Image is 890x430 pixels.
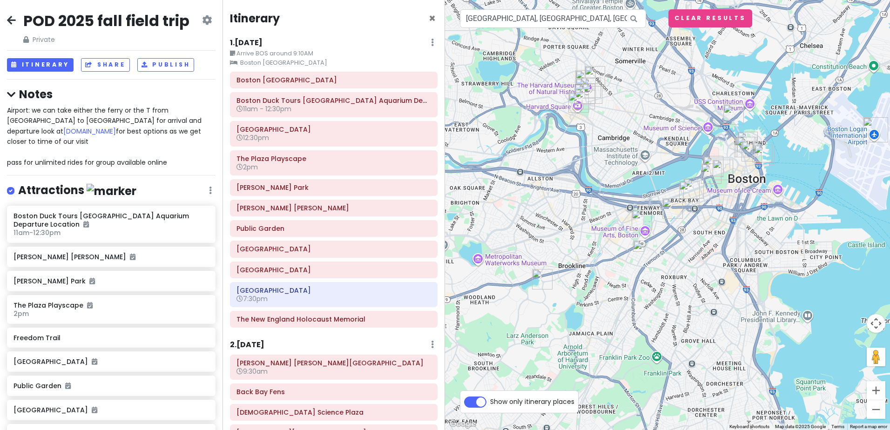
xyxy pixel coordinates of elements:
[713,160,733,180] div: Boston Common
[236,224,431,233] h6: Public Garden
[236,183,431,192] h6: Paul Revere Park
[13,334,209,342] h6: Freedom Trail
[662,198,683,219] div: Christian Science Plaza
[575,70,596,91] div: Conant Hall
[236,367,268,376] span: 9:30am
[850,424,887,429] a: Report a map error
[236,125,431,134] h6: Faneuil Hall Marketplace
[236,286,431,295] h6: Union Oyster House
[23,11,189,31] h2: POD 2025 fall field trip
[13,357,209,366] h6: [GEOGRAPHIC_DATA]
[572,351,579,358] div: Arnold Arboretum of Harvard University
[633,208,641,215] div: Fenway Park
[735,137,756,157] div: The New England Holocaust Memorial
[737,132,758,152] div: Rose Kennedy Greenway
[13,382,209,390] h6: Public Garden
[13,212,209,228] h6: Boston Duck Tours [GEOGRAPHIC_DATA] Aquarium Departure Location
[734,137,755,157] div: The Plaza Playscape
[7,87,216,101] h4: Notes
[236,162,258,172] span: 2pm
[87,184,136,198] img: marker
[816,74,823,82] div: Condor Street Urban Wild
[831,424,844,429] a: Terms (opens in new tab)
[236,315,431,323] h6: The New England Holocaust Memorial
[775,424,826,429] span: Map data ©2025 Google
[575,78,596,99] div: The Laboratory for Integrated Science and Engineering
[503,103,511,110] div: Mount Auburn Cemetery
[568,92,589,113] div: Harvard Square
[230,11,280,26] h4: Itinerary
[683,178,704,199] div: Copley Square
[654,182,662,189] div: Charles River Basin
[13,309,29,318] span: 2pm
[236,245,431,253] h6: Beacon Hill
[429,13,436,24] button: Close
[668,9,752,27] button: Clear Results
[236,388,431,396] h6: Back Bay Fens
[13,228,61,237] span: 11am - 12:30pm
[580,301,587,309] div: Emerald Necklace
[863,117,888,142] div: Boston Logan International Airport
[81,58,129,72] button: Share
[13,277,209,285] h6: [PERSON_NAME] Park
[236,408,431,417] h6: Christian Science Plaza
[236,76,431,84] h6: Boston Marriott Long Wharf
[447,418,478,430] img: Google
[230,58,438,67] small: Boston [GEOGRAPHIC_DATA]
[13,406,209,414] h6: [GEOGRAPHIC_DATA]
[867,348,885,366] button: Drag Pegman onto the map to open Street View
[230,49,438,58] small: Arrive BOS around 9:10AM
[742,141,762,161] div: Faneuil Hall Marketplace
[632,210,652,230] div: Back Bay Fens
[7,58,74,72] button: Itinerary
[92,358,97,365] i: Added to itinerary
[87,302,93,309] i: Added to itinerary
[737,137,757,157] div: Union Oyster House
[236,96,431,105] h6: Boston Duck Tours New England Aquarium Departure Location
[701,163,721,184] div: Public Garden
[236,155,431,163] h6: The Plaza Playscape
[679,181,700,202] div: Boston Public Library - Central Library
[703,156,723,176] div: Beacon Hill
[65,383,71,389] i: Added to itinerary
[236,204,431,212] h6: Rose Kennedy Greenway
[92,407,97,413] i: Added to itinerary
[236,104,291,114] span: 11am - 12:30pm
[236,266,431,274] h6: Boston Common
[13,301,209,309] h6: The Plaza Playscape
[130,254,135,260] i: Added to itinerary
[723,104,744,125] div: Paul Revere Park
[574,89,595,109] div: Harvard Yard
[532,269,553,289] div: Frederick Law Olmsted National Historic Site
[137,58,195,72] button: Publish
[754,145,775,165] div: Boston Duck Tours New England Aquarium Departure Location
[574,84,595,104] div: Harvard Science Center Plaza
[13,253,209,261] h6: [PERSON_NAME] [PERSON_NAME]
[236,359,431,367] h6: Frederick Law Olmsted National Historic Site
[490,396,574,407] span: Show only itinerary places
[585,66,605,87] div: Rockefeller Hall
[460,9,646,28] input: Search a place
[867,400,885,419] button: Zoom out
[63,127,116,136] a: [DOMAIN_NAME]
[18,183,136,198] h4: Attractions
[580,77,601,98] div: Harvard Stem Cell Institute
[729,423,769,430] button: Keyboard shortcuts
[575,83,596,104] div: Tanner fountain
[230,38,263,48] h6: 1 . [DATE]
[429,11,436,26] span: Close itinerary
[236,133,269,142] span: 12:30pm
[89,278,95,284] i: Added to itinerary
[867,381,885,400] button: Zoom in
[867,314,885,333] button: Map camera controls
[447,418,478,430] a: Open this area in Google Maps (opens a new window)
[23,34,189,45] span: Private
[83,221,89,228] i: Added to itinerary
[7,106,203,167] span: Airport: we can take either the ferry or the T from [GEOGRAPHIC_DATA] to [GEOGRAPHIC_DATA] for ar...
[236,294,268,303] span: 7:30pm
[230,340,264,350] h6: 2 . [DATE]
[752,142,773,162] div: Boston Marriott Long Wharf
